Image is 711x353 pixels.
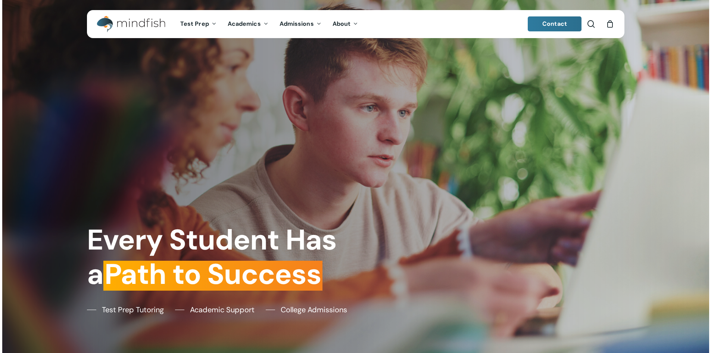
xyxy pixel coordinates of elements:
span: Test Prep Tutoring [102,304,164,315]
a: College Admissions [266,304,347,315]
span: College Admissions [281,304,347,315]
a: Admissions [274,21,327,27]
header: Main Menu [87,10,624,38]
span: Contact [542,20,567,28]
h1: Every Student Has a [87,223,350,291]
a: About [327,21,364,27]
a: Contact [528,16,581,31]
a: Test Prep Tutoring [87,304,164,315]
nav: Main Menu [175,10,364,38]
span: About [333,20,351,28]
em: Path to Success [103,256,322,293]
span: Test Prep [180,20,209,28]
span: Academic Support [190,304,255,315]
span: Academics [228,20,261,28]
a: Academic Support [175,304,255,315]
a: Test Prep [175,21,222,27]
a: Academics [222,21,274,27]
span: Admissions [280,20,314,28]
